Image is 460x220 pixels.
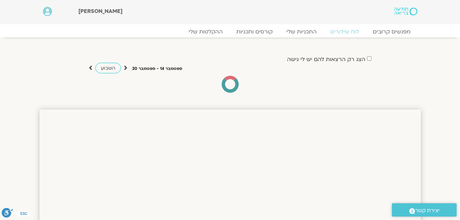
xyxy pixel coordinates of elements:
span: השבוע [101,65,115,71]
nav: Menu [43,28,417,35]
span: יצירת קשר [415,206,440,215]
label: הצג רק הרצאות להם יש לי גישה [287,56,365,62]
a: ההקלטות שלי [182,28,229,35]
a: התכניות שלי [280,28,323,35]
a: קורסים ותכניות [229,28,280,35]
a: יצירת קשר [392,203,457,217]
a: מפגשים קרובים [366,28,417,35]
span: [PERSON_NAME] [78,8,123,15]
p: ספטמבר 14 - ספטמבר 20 [132,65,182,72]
a: לוח שידורים [323,28,366,35]
a: השבוע [95,63,121,73]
